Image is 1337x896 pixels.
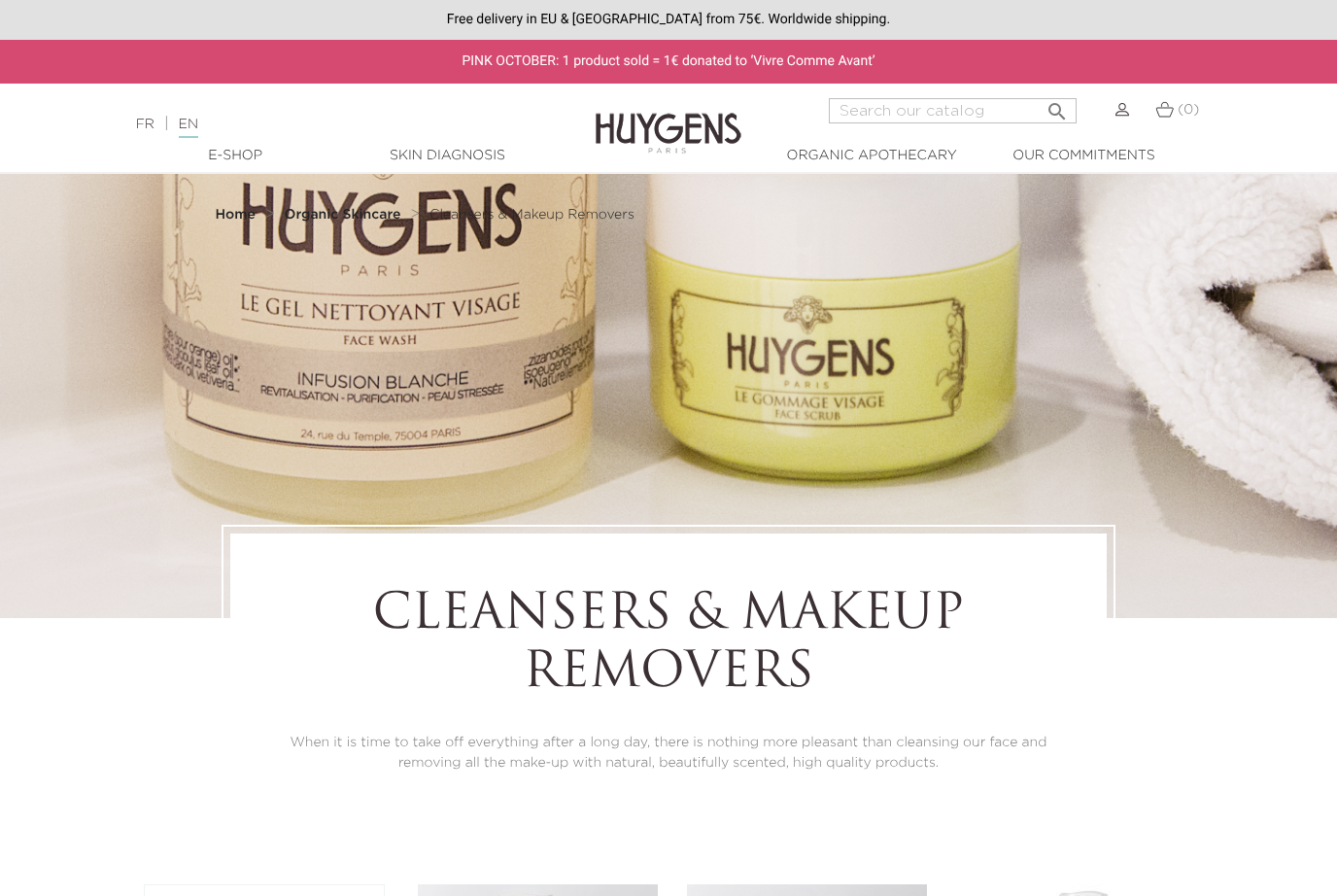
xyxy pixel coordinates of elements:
span: (0) [1178,103,1199,117]
a: Our commitments [986,146,1181,166]
strong: Organic Skincare [285,208,401,222]
div: | [126,113,543,136]
a: Organic Apothecary [774,146,969,166]
h1: Cleansers & Makeup Removers [284,587,1053,704]
a: EN [179,118,198,138]
p: When it is time to take off everything after a long day, there is nothing more pleasant than clea... [284,733,1053,774]
img: Huygens [596,82,741,156]
a: Organic Skincare [285,207,406,223]
button:  [1040,92,1075,119]
a: Cleansers & Makeup Removers [429,207,634,223]
a: E-Shop [138,146,332,166]
span: Cleansers & Makeup Removers [429,208,634,222]
input: Search [829,98,1077,123]
strong: Home [215,208,256,222]
i:  [1046,94,1069,118]
a: FR [136,118,154,131]
a: Skin Diagnosis [350,146,544,166]
a: Home [215,207,259,223]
